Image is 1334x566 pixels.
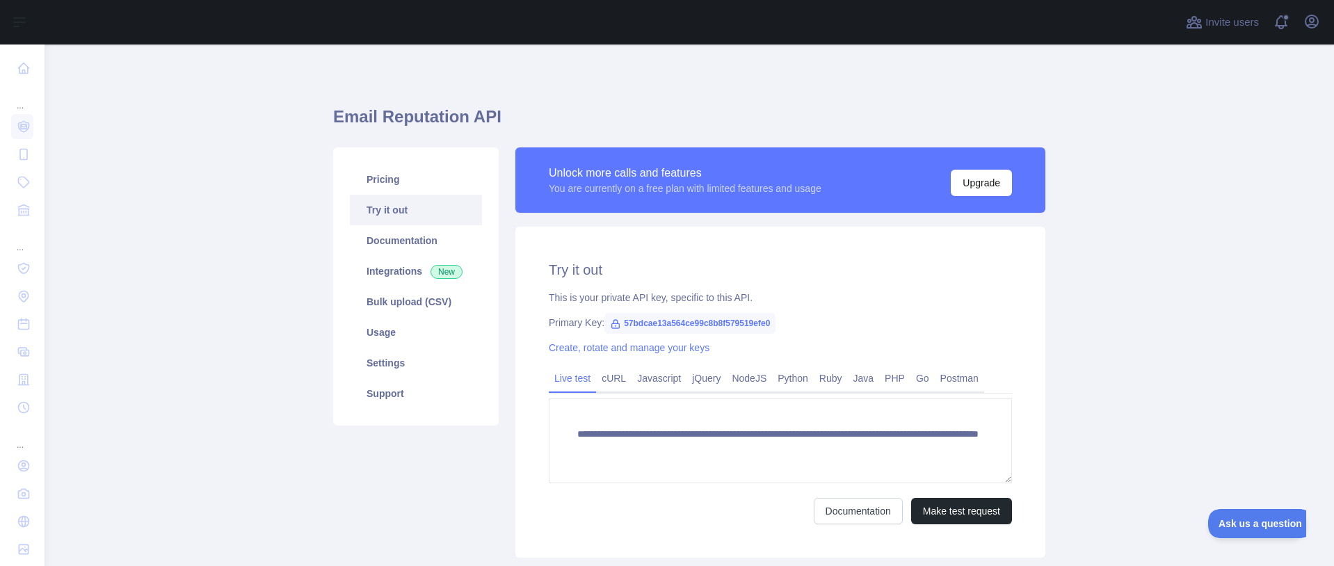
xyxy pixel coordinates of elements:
[350,256,482,286] a: Integrations New
[350,195,482,225] a: Try it out
[879,367,910,389] a: PHP
[935,367,984,389] a: Postman
[431,265,463,279] span: New
[910,367,935,389] a: Go
[11,83,33,111] div: ...
[814,498,903,524] a: Documentation
[1205,15,1259,31] span: Invite users
[350,317,482,348] a: Usage
[350,348,482,378] a: Settings
[350,225,482,256] a: Documentation
[1208,509,1306,538] iframe: Toggle Customer Support
[549,316,1012,330] div: Primary Key:
[596,367,632,389] a: cURL
[814,367,848,389] a: Ruby
[911,498,1012,524] button: Make test request
[951,170,1012,196] button: Upgrade
[1183,11,1262,33] button: Invite users
[350,286,482,317] a: Bulk upload (CSV)
[350,378,482,409] a: Support
[686,367,726,389] a: jQuery
[772,367,814,389] a: Python
[848,367,880,389] a: Java
[726,367,772,389] a: NodeJS
[549,165,821,181] div: Unlock more calls and features
[11,423,33,451] div: ...
[11,225,33,253] div: ...
[604,313,776,334] span: 57bdcae13a564ce99c8b8f579519efe0
[333,106,1045,139] h1: Email Reputation API
[350,164,482,195] a: Pricing
[549,181,821,195] div: You are currently on a free plan with limited features and usage
[549,260,1012,280] h2: Try it out
[549,342,709,353] a: Create, rotate and manage your keys
[549,291,1012,305] div: This is your private API key, specific to this API.
[632,367,686,389] a: Javascript
[549,367,596,389] a: Live test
